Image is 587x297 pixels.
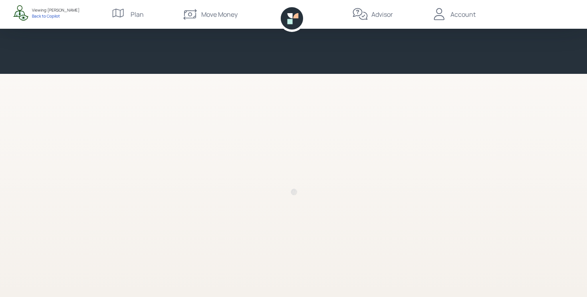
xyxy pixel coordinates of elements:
div: Move Money [201,10,238,19]
div: Account [450,10,476,19]
div: Back to Copilot [32,13,79,19]
div: Advisor [371,10,393,19]
div: Plan [131,10,144,19]
img: Retirable loading [284,182,303,201]
div: Viewing: [PERSON_NAME] [32,7,79,13]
